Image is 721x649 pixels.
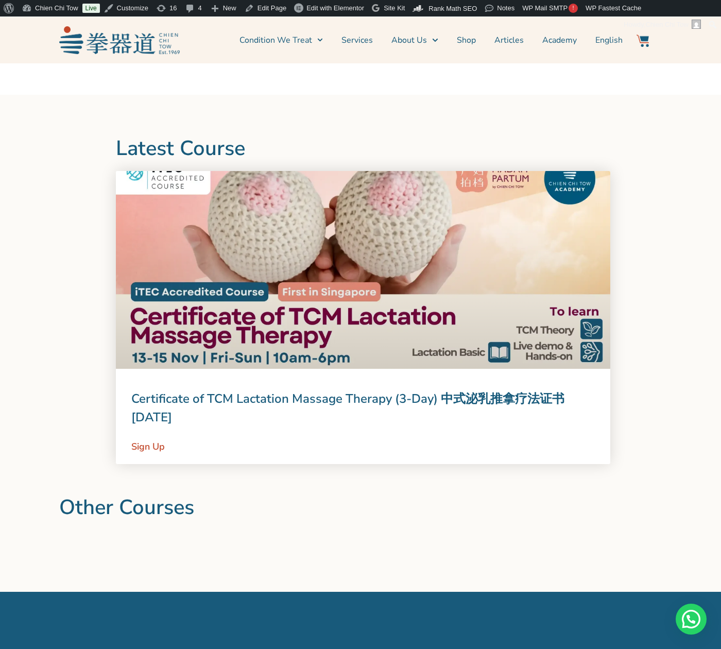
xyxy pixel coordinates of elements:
span: Site Kit [384,4,405,12]
a: Articles [494,27,524,53]
h2: Other Courses [59,495,662,520]
a: About Us [391,27,438,53]
a: Switch to English [595,27,623,53]
a: Certificate of TCM Lactation Massage Therapy (3-Day) 中式泌乳推拿疗法证书 [DATE] [131,390,564,425]
span: Chien Chi Tow [645,21,689,28]
a: Shop [457,27,476,53]
span: English [595,34,623,46]
a: Condition We Treat [239,27,323,53]
a: Howdy, [620,16,705,33]
h2: Latest Course [116,136,610,161]
a: Live [82,4,100,13]
a: Academy [542,27,577,53]
img: Website Icon-03 [637,35,649,47]
a: Read more about Certificate of TCM Lactation Massage Therapy (3-Day) 中式泌乳推拿疗法证书 Nov 2025 [131,439,165,454]
span: ! [569,4,578,13]
span: Edit with Elementor [306,4,364,12]
nav: Menu [185,27,623,53]
div: Need help? WhatsApp contact [676,604,707,635]
a: Services [341,27,373,53]
span: Rank Math SEO [428,5,477,12]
